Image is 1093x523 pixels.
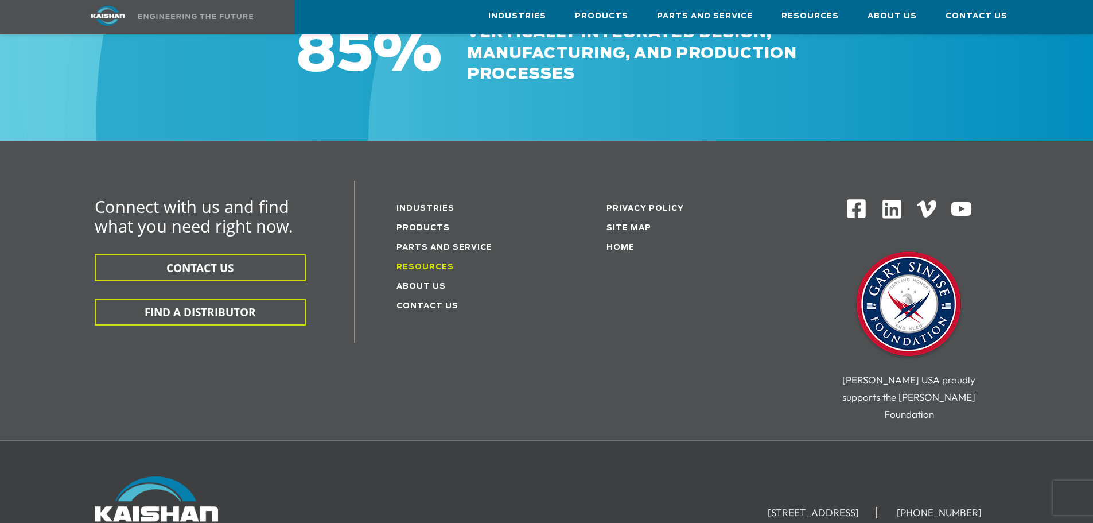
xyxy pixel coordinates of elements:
span: Industries [488,10,546,23]
span: 85 [296,28,373,81]
a: Site Map [606,224,651,232]
a: Industries [396,205,454,212]
img: Youtube [950,198,973,220]
a: Privacy Policy [606,205,684,212]
li: [STREET_ADDRESS] [750,507,877,518]
li: [PHONE_NUMBER] [880,507,999,518]
a: Parts and Service [657,1,753,32]
span: About Us [868,10,917,23]
a: Contact Us [396,303,458,310]
a: Resources [396,264,454,271]
span: Parts and Service [657,10,753,23]
span: Resources [781,10,839,23]
a: About Us [396,283,446,290]
a: Contact Us [946,1,1008,32]
img: Linkedin [881,198,903,220]
img: Facebook [846,198,867,219]
a: Products [396,224,450,232]
img: Vimeo [917,200,936,217]
button: FIND A DISTRIBUTOR [95,299,306,326]
button: CONTACT US [95,254,306,281]
a: About Us [868,1,917,32]
img: kaishan logo [65,6,151,26]
span: Connect with us and find what you need right now. [95,195,293,237]
a: Industries [488,1,546,32]
a: Parts and service [396,244,492,251]
span: Products [575,10,628,23]
span: % [373,28,442,81]
span: Contact Us [946,10,1008,23]
a: Products [575,1,628,32]
img: Engineering the future [138,14,253,19]
span: vertically integrated design, manufacturing, and production processes [467,25,797,82]
img: Gary Sinise Foundation [851,248,966,363]
span: [PERSON_NAME] USA proudly supports the [PERSON_NAME] Foundation [842,374,975,420]
a: Resources [781,1,839,32]
a: Home [606,244,635,251]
